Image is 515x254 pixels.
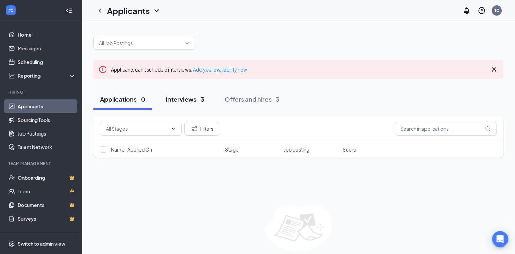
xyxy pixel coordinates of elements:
[225,146,239,153] span: Stage
[18,127,76,140] a: Job Postings
[8,232,75,238] div: Payroll
[494,7,499,13] div: TC
[18,28,76,42] a: Home
[463,6,471,15] svg: Notifications
[190,125,198,133] svg: Filter
[106,125,168,132] input: All Stages
[18,42,76,55] a: Messages
[66,7,73,14] svg: Collapse
[343,146,356,153] span: Score
[478,6,486,15] svg: QuestionInfo
[8,89,75,95] div: Hiring
[18,185,76,198] a: TeamCrown
[395,122,497,136] input: Search in applications
[8,161,75,166] div: Team Management
[18,240,65,247] div: Switch to admin view
[8,240,15,247] svg: Settings
[18,72,76,79] div: Reporting
[184,40,190,46] svg: ChevronDown
[99,65,107,74] svg: Error
[265,205,332,251] img: empty-state
[225,95,279,104] div: Offers and hires · 3
[171,126,176,131] svg: ChevronDown
[100,95,145,104] div: Applications · 0
[184,122,219,136] button: Filter Filters
[18,113,76,127] a: Sourcing Tools
[99,39,181,47] input: All Job Postings
[107,5,150,16] h1: Applicants
[18,171,76,185] a: OnboardingCrown
[18,55,76,69] a: Scheduling
[18,140,76,154] a: Talent Network
[492,231,508,247] div: Open Intercom Messenger
[18,198,76,212] a: DocumentsCrown
[18,99,76,113] a: Applicants
[111,146,152,153] span: Name · Applied On
[152,6,161,15] svg: ChevronDown
[18,212,76,225] a: SurveysCrown
[7,7,14,14] svg: WorkstreamLogo
[166,95,204,104] div: Interviews · 3
[193,66,247,73] a: Add your availability now
[284,146,309,153] span: Job posting
[485,126,490,131] svg: MagnifyingGlass
[111,66,247,73] span: Applicants can't schedule interviews.
[8,72,15,79] svg: Analysis
[490,65,498,74] svg: Cross
[96,6,104,15] svg: ChevronLeft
